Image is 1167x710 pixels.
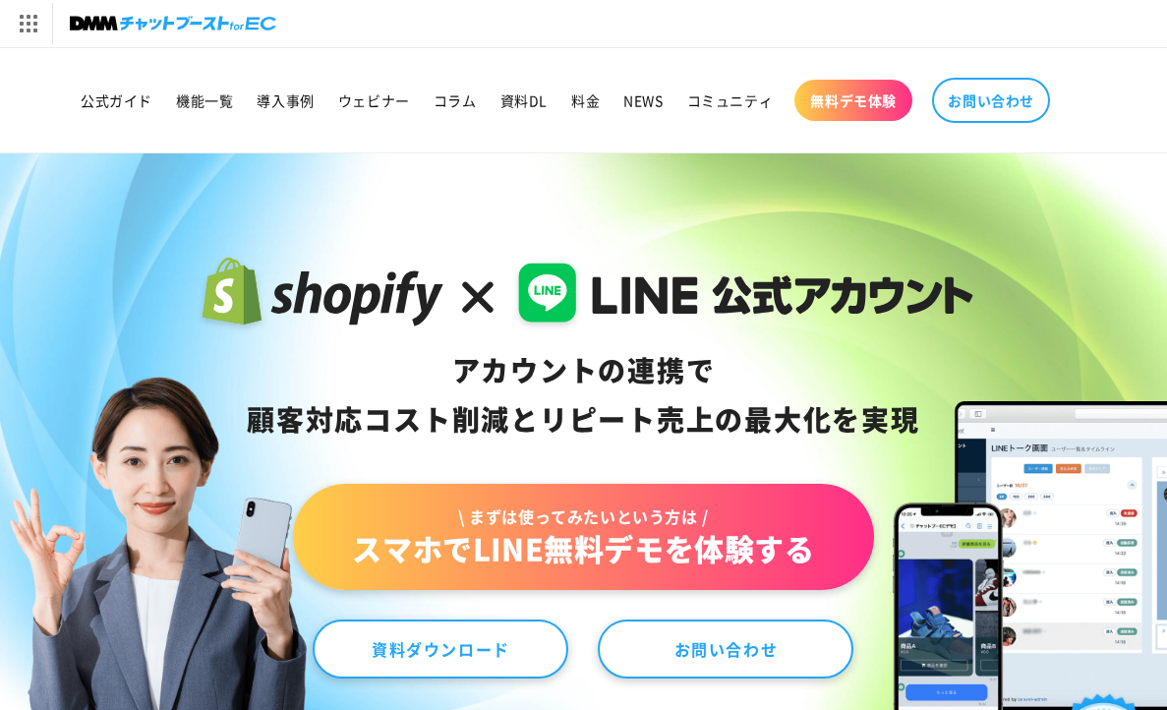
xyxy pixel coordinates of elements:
[326,80,422,121] a: ウェビナー
[194,346,973,444] div: アカウントの連携で 顧客対応コスト削減と リピート売上の 最大化を実現
[70,10,276,37] img: チャットブーストforEC
[500,91,548,109] span: 資料DL
[257,91,314,109] span: 導入事例
[422,80,489,121] a: コラム
[559,80,612,121] a: 料金
[176,91,233,109] span: 機能一覧
[245,80,325,121] a: 導入事例
[571,91,600,109] span: 料金
[434,91,477,109] span: コラム
[338,91,410,109] span: ウェビナー
[612,80,674,121] a: NEWS
[810,91,897,109] span: 無料デモ体験
[623,91,663,109] span: NEWS
[313,620,568,679] a: 資料ダウンロード
[687,91,774,109] span: コミュニティ
[352,505,814,527] span: \ まずは使ってみたいという方は /
[164,80,245,121] a: 機能一覧
[3,3,52,44] img: サービス
[81,91,152,109] span: 公式ガイド
[293,484,873,590] a: \ まずは使ってみたいという方は /スマホでLINE無料デモを体験する
[948,91,1034,109] span: お問い合わせ
[69,80,164,121] a: 公式ガイド
[598,620,853,679] a: お問い合わせ
[794,80,912,121] a: 無料デモ体験
[675,80,786,121] a: コミュニティ
[489,80,559,121] a: 資料DL
[932,78,1050,123] a: お問い合わせ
